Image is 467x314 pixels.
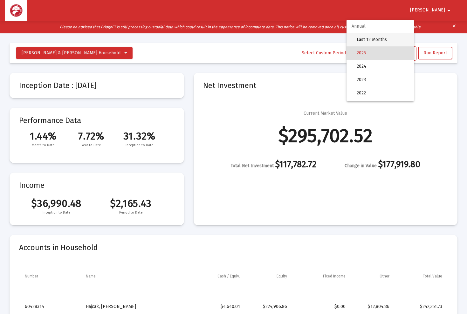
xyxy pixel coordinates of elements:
span: 2023 [357,73,409,86]
span: 2024 [357,60,409,73]
span: Annual [347,20,414,33]
span: 2022 [357,86,409,100]
span: 2025 [357,46,409,60]
span: Last 12 Months [357,33,409,46]
span: 2021 [357,100,409,113]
